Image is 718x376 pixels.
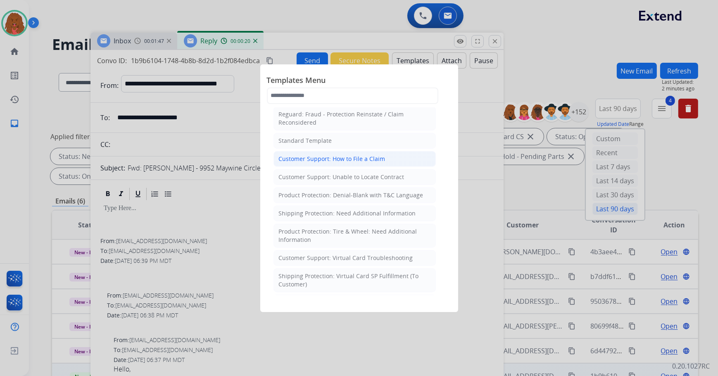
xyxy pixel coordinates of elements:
div: Product Protection: Tire & Wheel: Need Additional Information [279,227,430,244]
div: Product Protection: Denial-Blank with T&C Language [279,191,423,199]
div: Shipping Protection: Need Additional Information [279,209,416,218]
span: Templates Menu [267,74,452,87]
div: Customer Support: Unable to Locate Contract [279,173,404,181]
div: Standard Template [279,137,332,145]
div: Customer Support: How to File a Claim [279,155,385,163]
div: Shipping Protection: Virtual Card SP Fulfillment (To Customer) [279,272,430,289]
div: Customer Support: Virtual Card Troubleshooting [279,254,413,262]
div: Reguard: Fraud - Protection Reinstate / Claim Reconsidered [279,110,430,127]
